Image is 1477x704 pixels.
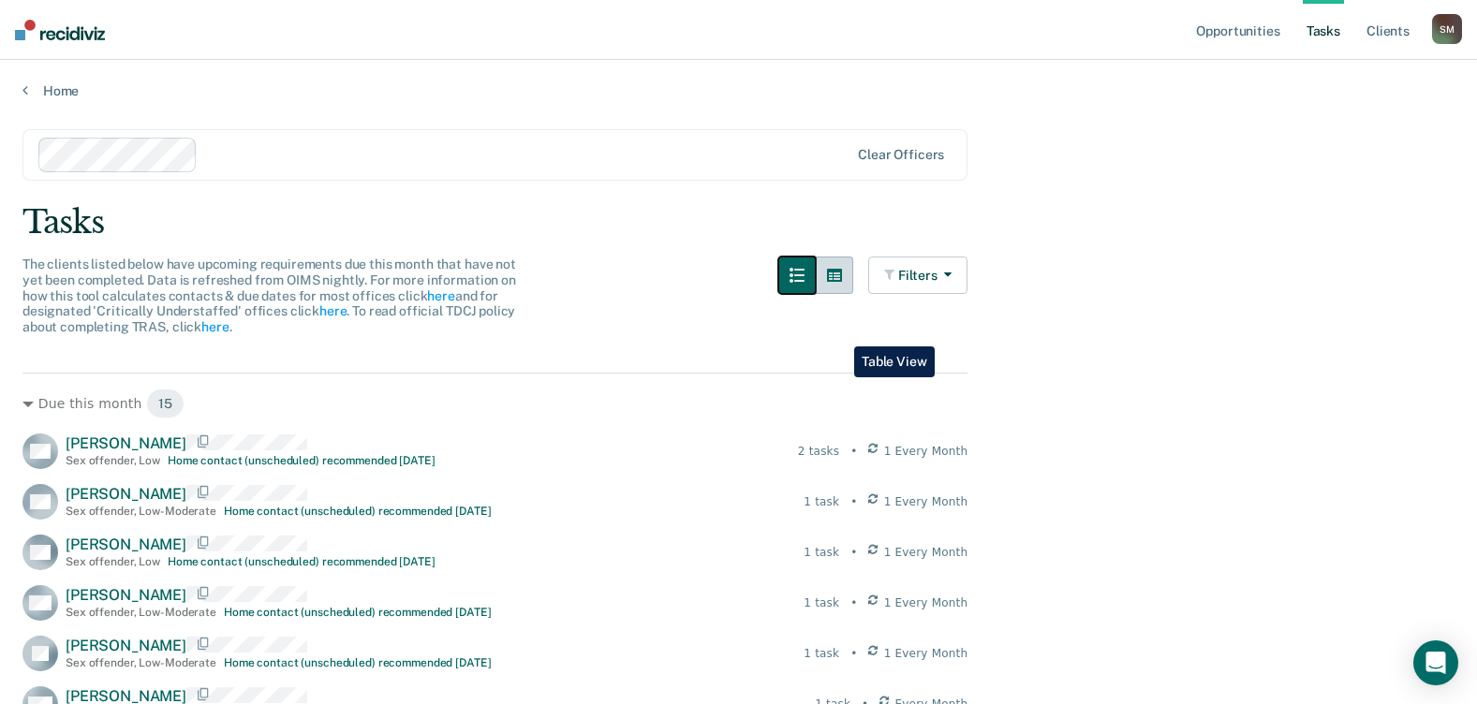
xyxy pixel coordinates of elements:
div: • [850,544,857,561]
div: Sex offender , Low-Moderate [66,656,216,669]
div: Home contact (unscheduled) recommended [DATE] [168,454,436,467]
div: Home contact (unscheduled) recommended [DATE] [224,656,492,669]
span: 1 Every Month [884,443,968,460]
div: Home contact (unscheduled) recommended [DATE] [224,505,492,518]
div: Sex offender , Low [66,555,160,568]
a: here [319,303,347,318]
div: 1 task [804,493,839,510]
img: Recidiviz [15,20,105,40]
span: 1 Every Month [884,594,968,611]
div: Sex offender , Low-Moderate [66,606,216,619]
div: Sex offender , Low-Moderate [66,505,216,518]
span: [PERSON_NAME] [66,434,186,452]
span: The clients listed below have upcoming requirements due this month that have not yet been complet... [22,257,516,334]
div: Home contact (unscheduled) recommended [DATE] [168,555,436,568]
span: 15 [146,389,185,418]
div: 2 tasks [798,443,839,460]
a: Home [22,82,1455,99]
a: here [427,288,454,303]
div: Open Intercom Messenger [1413,640,1458,685]
span: [PERSON_NAME] [66,485,186,503]
span: 1 Every Month [884,645,968,662]
a: here [201,319,229,334]
div: • [850,645,857,662]
span: 1 Every Month [884,493,968,510]
span: [PERSON_NAME] [66,637,186,654]
div: Due this month 15 [22,389,967,418]
div: Sex offender , Low [66,454,160,467]
div: Tasks [22,203,1455,242]
span: 1 Every Month [884,544,968,561]
div: Clear officers [858,147,944,163]
button: SM [1432,14,1462,44]
div: 1 task [804,594,839,611]
div: • [850,594,857,611]
div: Home contact (unscheduled) recommended [DATE] [224,606,492,619]
span: [PERSON_NAME] [66,535,186,553]
button: Filters [868,257,967,294]
div: 1 task [804,645,839,662]
div: 1 task [804,544,839,561]
div: • [850,443,857,460]
div: S M [1432,14,1462,44]
span: [PERSON_NAME] [66,586,186,604]
div: • [850,493,857,510]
